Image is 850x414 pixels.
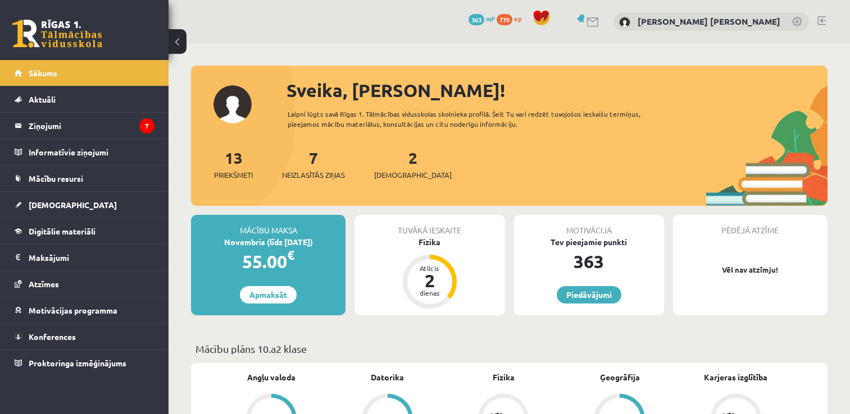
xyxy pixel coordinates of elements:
a: Karjeras izglītība [704,371,767,383]
a: 770 xp [497,14,527,23]
div: 363 [514,248,664,275]
span: mP [486,14,495,23]
span: Atzīmes [29,279,59,289]
span: 363 [469,14,484,25]
legend: Ziņojumi [29,113,154,139]
a: Atzīmes [15,271,154,297]
div: Sveika, [PERSON_NAME]! [287,77,828,104]
a: Konferences [15,324,154,349]
img: Endija Elizabete Zēvalde [619,17,630,28]
a: Aktuāli [15,86,154,112]
a: Proktoringa izmēģinājums [15,350,154,376]
a: 2[DEMOGRAPHIC_DATA] [374,148,452,181]
div: Laipni lūgts savā Rīgas 1. Tālmācības vidusskolas skolnieka profilā. Šeit Tu vari redzēt tuvojošo... [288,109,670,129]
a: Maksājumi [15,245,154,270]
a: Ģeogrāfija [600,371,640,383]
div: Motivācija [514,215,664,236]
a: Fizika Atlicis 2 dienas [354,236,504,310]
a: 363 mP [469,14,495,23]
span: [DEMOGRAPHIC_DATA] [29,200,117,210]
p: Mācību plāns 10.a2 klase [196,341,823,356]
a: Fizika [493,371,515,383]
div: dienas [413,289,447,296]
span: 770 [497,14,512,25]
div: Pēdējā atzīme [673,215,828,236]
legend: Maksājumi [29,245,154,270]
span: Priekšmeti [214,169,253,181]
p: Vēl nav atzīmju! [679,264,822,275]
span: xp [514,14,521,23]
div: 2 [413,272,447,289]
span: Aktuāli [29,94,56,104]
a: Sākums [15,60,154,86]
div: 55.00 [191,248,346,275]
legend: Informatīvie ziņojumi [29,139,154,165]
div: Novembris (līdz [DATE]) [191,236,346,248]
div: Atlicis [413,265,447,272]
span: € [287,247,294,263]
a: [DEMOGRAPHIC_DATA] [15,192,154,218]
span: Sākums [29,68,57,78]
a: Piedāvājumi [557,286,621,303]
span: Neizlasītās ziņas [282,169,345,181]
a: Motivācijas programma [15,297,154,323]
div: Fizika [354,236,504,248]
a: [PERSON_NAME] [PERSON_NAME] [638,16,780,27]
a: 13Priekšmeti [214,148,253,181]
a: Digitālie materiāli [15,218,154,244]
a: Rīgas 1. Tālmācības vidusskola [12,20,102,48]
a: Ziņojumi7 [15,113,154,139]
span: Proktoringa izmēģinājums [29,358,126,368]
a: Informatīvie ziņojumi [15,139,154,165]
a: 7Neizlasītās ziņas [282,148,345,181]
div: Tev pieejamie punkti [514,236,664,248]
div: Tuvākā ieskaite [354,215,504,236]
a: Angļu valoda [247,371,296,383]
i: 7 [139,118,154,134]
span: Digitālie materiāli [29,226,96,236]
span: Mācību resursi [29,173,83,183]
div: Mācību maksa [191,215,346,236]
a: Mācību resursi [15,165,154,191]
span: Konferences [29,332,76,342]
span: [DEMOGRAPHIC_DATA] [374,169,452,181]
span: Motivācijas programma [29,305,117,315]
a: Datorika [371,371,404,383]
a: Apmaksāt [240,286,297,303]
